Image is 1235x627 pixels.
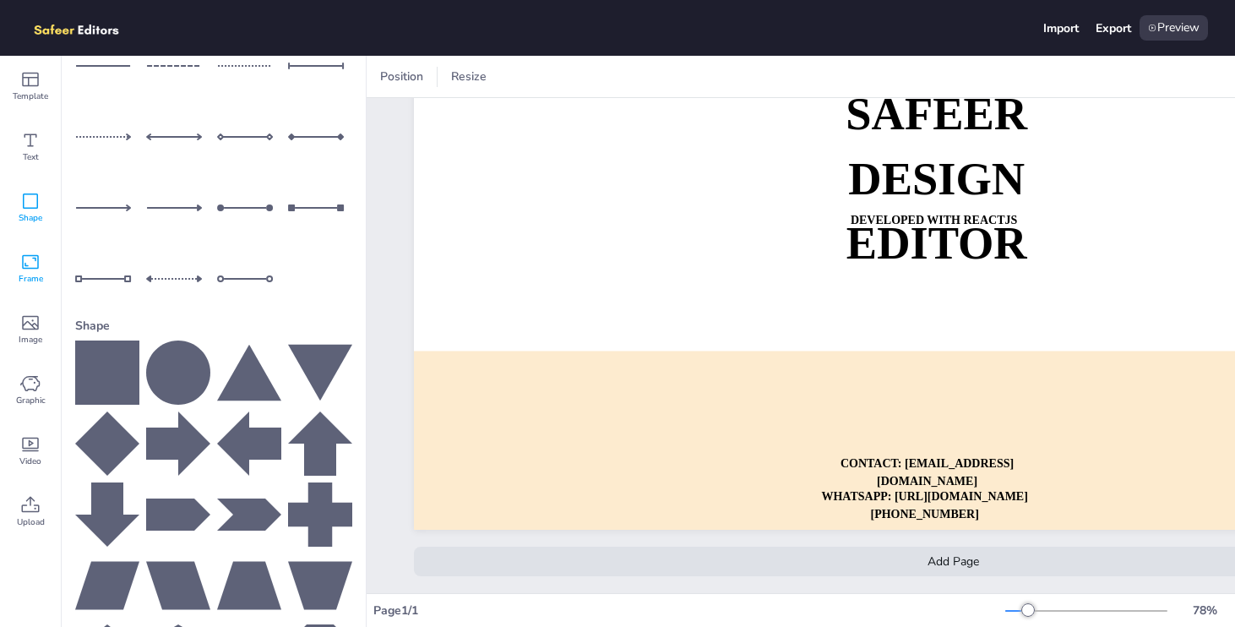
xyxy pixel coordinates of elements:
[23,150,39,164] span: Text
[851,213,1017,226] strong: DEVELOPED WITH REACTJS
[13,90,48,103] span: Template
[19,272,43,286] span: Frame
[17,515,45,529] span: Upload
[1184,602,1225,619] div: 78 %
[16,394,46,407] span: Graphic
[1043,20,1079,36] div: Import
[75,311,352,341] div: Shape
[821,489,1027,521] strong: WHATSAPP: [URL][DOMAIN_NAME][PHONE_NUMBER]
[377,68,427,85] span: Position
[846,89,1027,139] strong: SAFEER
[1140,15,1208,41] div: Preview
[19,333,42,346] span: Image
[27,15,144,41] img: logo.png
[373,602,1005,619] div: Page 1 / 1
[19,455,41,468] span: Video
[841,457,1014,488] strong: CONTACT: [EMAIL_ADDRESS][DOMAIN_NAME]
[19,211,42,225] span: Shape
[846,154,1027,269] strong: DESIGN EDITOR
[448,68,490,85] span: Resize
[1096,20,1131,36] div: Export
